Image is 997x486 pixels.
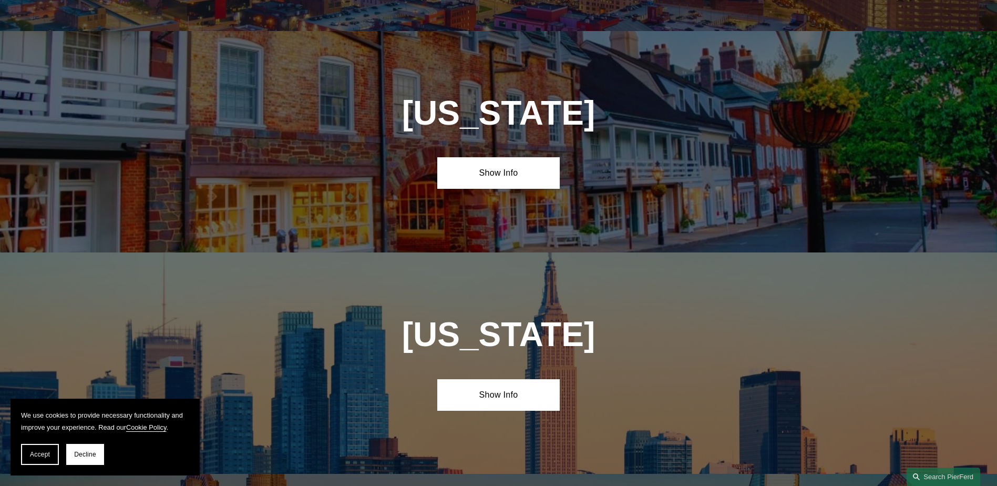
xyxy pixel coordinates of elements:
a: Show Info [437,379,560,411]
h1: [US_STATE] [345,316,652,354]
button: Decline [66,444,104,465]
a: Cookie Policy [126,423,167,431]
button: Accept [21,444,59,465]
span: Accept [30,451,50,458]
a: Search this site [907,468,980,486]
a: Show Info [437,157,560,189]
p: We use cookies to provide necessary functionality and improve your experience. Read our . [21,409,189,433]
section: Cookie banner [11,399,200,475]
span: Decline [74,451,96,458]
h1: [US_STATE] [345,94,652,133]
